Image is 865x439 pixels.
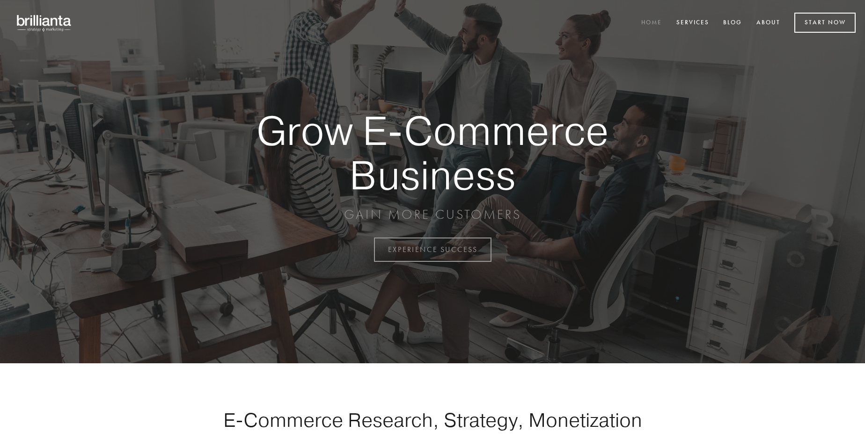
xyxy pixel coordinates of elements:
a: Home [635,15,668,31]
a: Start Now [794,13,856,33]
a: Blog [717,15,748,31]
a: About [750,15,786,31]
a: EXPERIENCE SUCCESS [374,237,491,262]
strong: Grow E-Commerce Business [224,108,641,197]
p: GAIN MORE CUSTOMERS [224,206,641,223]
h1: E-Commerce Research, Strategy, Monetization [194,408,671,432]
a: Services [670,15,715,31]
img: brillianta - research, strategy, marketing [9,9,80,36]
